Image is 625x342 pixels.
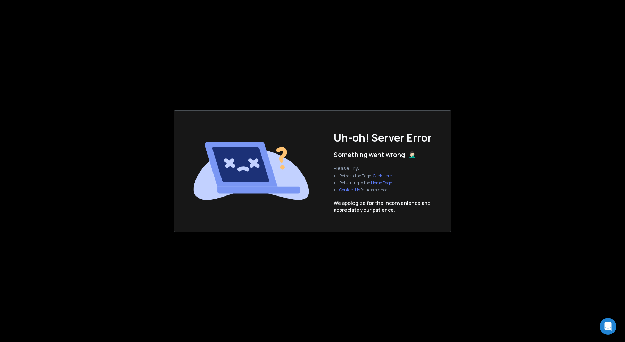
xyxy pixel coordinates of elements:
[334,200,431,214] p: We apologize for the inconvenience and appreciate your patience.
[371,180,392,186] a: Home Page
[600,318,616,335] div: Open Intercom Messenger
[373,173,392,179] a: Click Here
[339,173,393,179] li: Refresh the Page, .
[334,165,399,172] p: Please Try:
[339,180,393,186] li: Returning to the .
[339,187,360,193] button: Contact Us
[334,132,432,144] h1: Uh-oh! Server Error
[339,187,393,193] li: for Assistance
[334,150,416,159] p: Something went wrong! 🤦🏻‍♂️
